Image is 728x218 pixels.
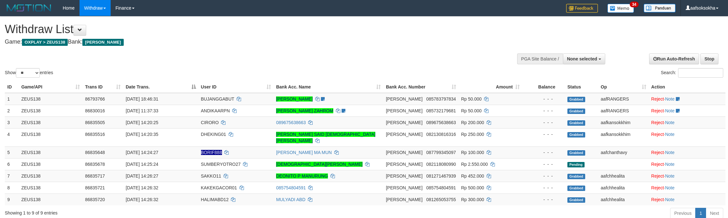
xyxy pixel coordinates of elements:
span: Grabbed [567,132,585,137]
td: ZEUS138 [19,170,83,182]
span: 86835720 [85,197,105,202]
a: Note [665,150,675,155]
span: [PERSON_NAME] [386,132,422,137]
span: OXPLAY > ZEUS138 [22,39,68,46]
a: Note [665,185,675,190]
a: Note [665,173,675,179]
a: Reject [651,96,664,102]
th: Game/API: activate to sort column ascending [19,81,83,93]
img: Feedback.jpg [566,4,598,13]
th: Date Trans.: activate to sort column descending [123,81,198,93]
span: [DATE] 14:24:27 [126,150,158,155]
th: Trans ID: activate to sort column ascending [82,81,123,93]
td: ZEUS138 [19,182,83,193]
span: Rp 50.000 [461,108,482,113]
span: Grabbed [567,186,585,191]
a: Reject [651,185,664,190]
td: 4 [5,128,19,146]
a: Reject [651,197,664,202]
td: aafRANGERS [598,105,649,116]
span: Rp 452.000 [461,173,484,179]
span: Nama rekening ada tanda titik/strip, harap diedit [201,150,222,155]
th: ID [5,81,19,93]
span: 86830016 [85,108,105,113]
td: 6 [5,158,19,170]
span: [PERSON_NAME] [386,150,422,155]
img: panduan.png [644,4,676,12]
td: ZEUS138 [19,158,83,170]
img: MOTION_logo.png [5,3,53,13]
a: DEONITO P MANURUNG [276,173,328,179]
a: Note [665,162,675,167]
a: Note [665,96,675,102]
td: · [649,93,725,105]
span: Copy 089675638663 to clipboard [426,120,456,125]
a: [DEMOGRAPHIC_DATA][PERSON_NAME] [276,162,363,167]
span: BUJANGGABUT [201,96,234,102]
a: Reject [651,150,664,155]
span: Rp 2.550.000 [461,162,488,167]
td: · [649,105,725,116]
th: Op: activate to sort column ascending [598,81,649,93]
td: aafchhealita [598,193,649,205]
td: 1 [5,93,19,105]
span: HALIMABD12 [201,197,229,202]
a: [PERSON_NAME] [276,96,313,102]
div: - - - [525,96,562,102]
td: 5 [5,146,19,158]
span: Grabbed [567,97,585,102]
select: Showentries [16,68,40,78]
a: Note [665,120,675,125]
th: Amount: activate to sort column ascending [459,81,523,93]
span: [PERSON_NAME] [386,185,422,190]
a: Run Auto-Refresh [649,53,699,64]
td: · [649,158,725,170]
td: ZEUS138 [19,93,83,105]
td: 2 [5,105,19,116]
span: [DATE] 14:20:25 [126,120,158,125]
td: ZEUS138 [19,193,83,205]
span: Grabbed [567,109,585,114]
td: 3 [5,116,19,128]
span: Rp 100.000 [461,150,484,155]
td: ZEUS138 [19,128,83,146]
span: [DATE] 14:26:32 [126,185,158,190]
td: ZEUS138 [19,105,83,116]
span: Copy 085783797834 to clipboard [426,96,456,102]
a: 089675638663 [276,120,306,125]
a: Reject [651,173,664,179]
h1: Withdraw List [5,23,479,36]
td: aafchhealita [598,182,649,193]
span: 34 [630,2,638,7]
a: [PERSON_NAME] MA MUN [276,150,332,155]
span: Copy 081265053755 to clipboard [426,197,456,202]
td: 7 [5,170,19,182]
td: · [649,193,725,205]
span: Pending [567,162,585,167]
span: [DATE] 14:25:24 [126,162,158,167]
input: Search: [678,68,723,78]
span: Grabbed [567,174,585,179]
a: Reject [651,162,664,167]
td: ZEUS138 [19,146,83,158]
td: aafkansokkhim [598,116,649,128]
a: [PERSON_NAME] SAID [DEMOGRAPHIC_DATA][PERSON_NAME] [276,132,375,143]
span: Grabbed [567,197,585,203]
span: Copy 085754804591 to clipboard [426,185,456,190]
div: PGA Site Balance / [517,53,563,64]
div: - - - [525,173,562,179]
div: - - - [525,149,562,156]
a: MULYADI ABD [276,197,305,202]
span: Copy 087799345097 to clipboard [426,150,456,155]
td: · [649,182,725,193]
a: Note [665,108,675,113]
th: Bank Acc. Number: activate to sort column ascending [383,81,458,93]
div: - - - [525,161,562,167]
td: aafRANGERS [598,93,649,105]
span: KAKEKGACOR01 [201,185,237,190]
span: 86835721 [85,185,105,190]
span: SUMBERYOTRO27 [201,162,241,167]
a: [PERSON_NAME] ZAHROM [276,108,333,113]
span: 86835678 [85,162,105,167]
span: [PERSON_NAME] [82,39,123,46]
